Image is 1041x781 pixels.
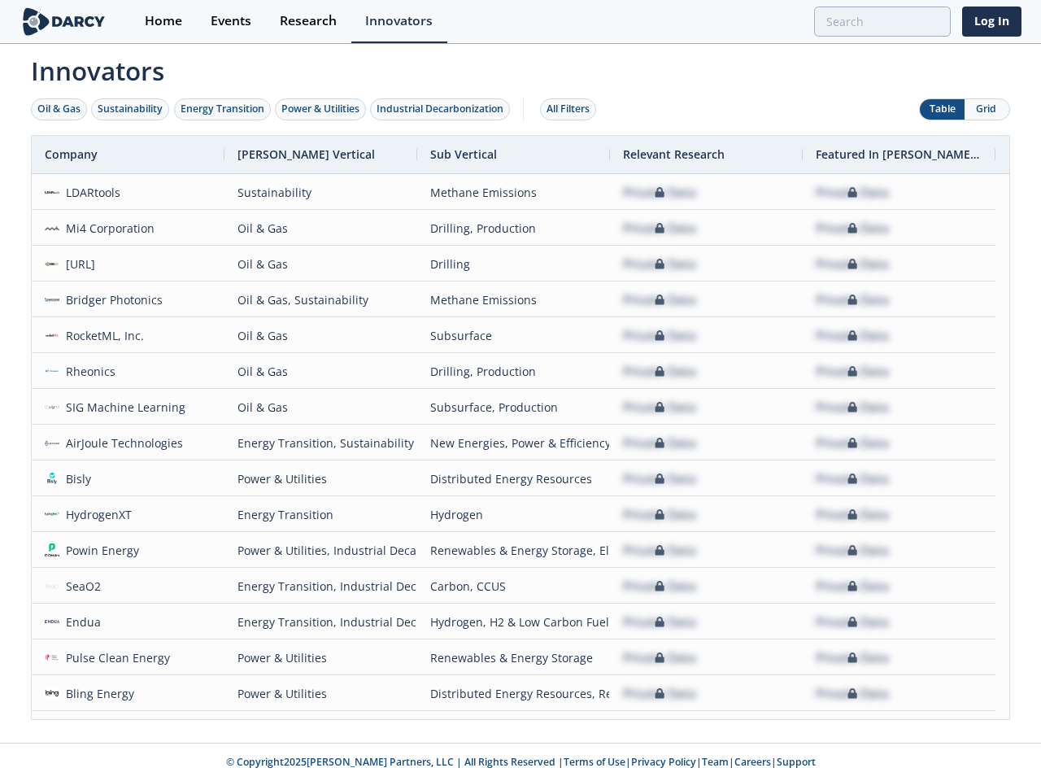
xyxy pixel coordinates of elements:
div: Research [280,15,337,28]
div: Private Data [623,461,696,496]
div: Private Data [623,354,696,389]
div: Private Data [816,175,889,210]
div: Drilling [430,247,597,281]
div: Private Data [623,712,696,747]
a: Privacy Policy [631,755,696,769]
div: Oil & Gas [237,354,404,389]
div: Production [430,712,597,747]
div: Private Data [816,712,889,747]
div: Private Data [816,676,889,711]
img: b12a5cbc-c4e5-4c0d-9a12-6529d5f58ccf [45,507,59,521]
div: Private Data [623,569,696,604]
div: Carbon, CCUS [430,569,597,604]
div: Private Data [816,425,889,460]
div: Private Data [816,318,889,353]
div: Home [145,15,182,28]
div: AirJoule Technologies [59,425,184,460]
div: Private Data [816,247,889,281]
div: Events [211,15,251,28]
div: Rheonics [59,354,116,389]
img: e5bee77d-ccbb-4db0-ac8b-b691e7d87c4e [45,578,59,593]
div: Private Data [816,354,889,389]
div: Hydrogen [430,497,597,532]
div: Energy Transition, Industrial Decarbonization [237,604,404,639]
div: Renewables & Energy Storage [430,640,597,675]
button: Grid [965,99,1009,120]
div: Energy Transition, Sustainability [237,425,404,460]
div: Methane Emissions [430,175,597,210]
img: 374cc3f8-e316-4d0b-98ba-c6da42083bd5 [45,650,59,665]
div: Oil & Gas [37,102,81,116]
div: Power & Utilities [281,102,359,116]
img: 17237ff5-ec2e-4601-a70e-59100ba29fa9 [45,614,59,629]
div: Oil & Gas [237,318,404,353]
a: Terms of Use [564,755,625,769]
p: © Copyright 2025 [PERSON_NAME] Partners, LLC | All Rights Reserved | | | | | [23,755,1018,770]
div: Sustainability [98,102,163,116]
div: Power & Utilities, Industrial Decarbonization [237,533,404,568]
div: LDARtools [59,175,121,210]
a: Log In [962,7,1021,37]
div: Renewables & Energy Storage, Electrification & Efficiency [430,533,597,568]
div: Private Data [623,604,696,639]
button: Industrial Decarbonization [370,98,510,120]
img: 778cf4a7-a5ff-43f9-be77-0f2981bd192a [45,435,59,450]
div: [URL] [59,247,96,281]
div: Sustainability [237,175,404,210]
div: Mi4 Corporation [59,211,155,246]
div: Subsurface, Production [430,390,597,425]
div: Innovators [365,15,433,28]
div: Energy Transition, Industrial Decarbonization [237,569,404,604]
div: Bling Energy [59,676,135,711]
button: All Filters [540,98,596,120]
div: Drilling, Production [430,211,597,246]
div: All Filters [547,102,590,116]
div: Oil & Gas [237,211,404,246]
button: Power & Utilities [275,98,366,120]
div: Power & Utilities [237,461,404,496]
div: Subsurface [430,318,597,353]
button: Table [920,99,965,120]
div: Power & Utilities [237,676,404,711]
div: Private Data [623,318,696,353]
div: Private Data [816,569,889,604]
div: Private Data [623,425,696,460]
div: Distributed Energy Resources, Renewables & Energy Storage [430,676,597,711]
div: Bridger Photonics [59,282,163,317]
img: 1986befd-76e6-433f-956b-27dc47f67c60 [45,328,59,343]
div: New Energies, Power & Efficiency [430,425,597,460]
div: Private Data [623,175,696,210]
div: Private Data [623,247,696,281]
div: Powin Energy [59,533,140,568]
div: Private Data [816,211,889,246]
img: 1643231245421-Bridger_Logo.png [45,292,59,307]
img: 01eacff9-2590-424a-bbcc-4c5387c69fda [45,399,59,414]
img: 1675207601510-mi4-logo.png [45,220,59,235]
div: Private Data [623,497,696,532]
span: Innovators [20,46,1021,89]
div: Private Data [623,282,696,317]
div: Private Data [816,282,889,317]
img: logo-wide.svg [20,7,108,36]
div: Power & Utilities [237,640,404,675]
div: SeaO2 [59,569,102,604]
div: Oil & Gas [237,390,404,425]
img: afbd1d62-d648-4161-a523-b7d1f4fa8ef0 [45,471,59,486]
div: Methane Emissions [430,282,597,317]
div: Private Data [816,497,889,532]
div: Hydrogen, H2 & Low Carbon Fuels [430,604,597,639]
div: Oil & Gas [237,247,404,281]
span: [PERSON_NAME] Vertical [237,146,375,162]
input: Advanced Search [814,7,951,37]
span: Company [45,146,98,162]
div: Industrial Decarbonization [377,102,503,116]
img: c02d1a0e-7d87-4977-9ee8-54ae14501f67 [45,686,59,700]
img: 1617133434687-Group%202%402x.png [45,543,59,557]
div: Energy Transition [237,497,404,532]
img: 7cc635d6-6a35-42ec-89ee-ecf6ed8a16d9 [45,256,59,271]
div: RocketML, Inc. [59,318,145,353]
span: Relevant Research [623,146,725,162]
div: Endua [59,604,102,639]
div: Private Data [816,390,889,425]
div: Private Data [816,533,889,568]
